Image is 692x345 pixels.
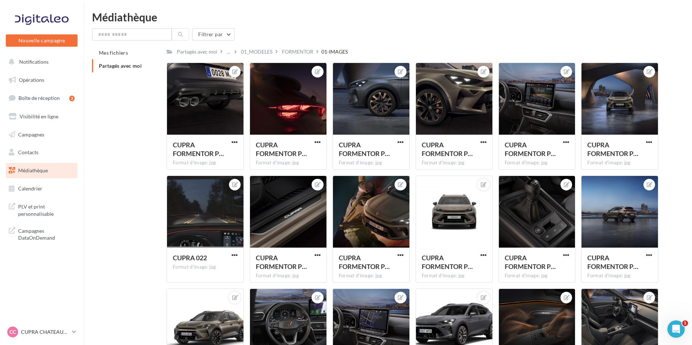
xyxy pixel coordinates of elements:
[256,160,321,166] div: Format d'image: jpg
[9,328,16,336] span: CC
[18,202,75,217] span: PLV et print personnalisable
[173,254,207,262] span: CUPRA 022
[4,72,79,88] a: Opérations
[321,48,348,55] div: 01-IMAGES
[4,223,79,244] a: Campagnes DataOnDemand
[6,325,78,339] a: CC CUPRA CHATEAUROUX
[4,109,79,124] a: Visibilité en ligne
[4,54,76,70] button: Notifications
[18,167,48,173] span: Médiathèque
[667,320,685,338] iframe: Intercom live chat
[339,254,390,270] span: CUPRA FORMENTOR PA 174
[177,48,217,55] div: Partagés avec moi
[18,149,38,155] span: Contacts
[173,141,224,157] span: CUPRA FORMENTOR PA 148
[19,77,44,83] span: Opérations
[4,90,79,106] a: Boîte de réception3
[505,141,556,157] span: CUPRA FORMENTOR PA 076
[225,47,232,57] div: ...
[256,141,307,157] span: CUPRA FORMENTOR PA 057
[19,59,49,65] span: Notifications
[256,273,321,279] div: Format d'image: jpg
[256,254,307,270] span: CUPRA FORMENTOR PA 102
[6,34,78,47] button: Nouvelle campagne
[99,50,128,56] span: Mes fichiers
[21,328,69,336] p: CUPRA CHATEAUROUX
[99,63,142,69] span: Partagés avec moi
[18,131,44,137] span: Campagnes
[505,254,556,270] span: CUPRA FORMENTOR PA 098
[241,48,272,55] div: 01_MODELES
[92,12,683,22] div: Médiathèque
[682,320,688,326] span: 1
[505,160,570,166] div: Format d'image: jpg
[587,141,638,157] span: CUPRA FORMENTOR PA 007
[282,48,313,55] div: FORMENTOR
[4,181,79,196] a: Calendrier
[587,160,652,166] div: Format d'image: jpg
[422,273,487,279] div: Format d'image: jpg
[4,163,79,178] a: Médiathèque
[69,96,75,101] div: 3
[18,185,42,192] span: Calendrier
[4,145,79,160] a: Contacts
[339,273,404,279] div: Format d'image: jpg
[587,254,638,270] span: CUPRA FORMENTOR PA 040
[4,199,79,220] a: PLV et print personnalisable
[192,28,235,41] button: Filtrer par
[173,160,238,166] div: Format d'image: jpg
[587,273,652,279] div: Format d'image: jpg
[18,95,60,101] span: Boîte de réception
[422,160,487,166] div: Format d'image: jpg
[505,273,570,279] div: Format d'image: jpg
[422,141,473,157] span: CUPRA FORMENTOR PA 150
[173,264,238,270] div: Format d'image: jpg
[339,160,404,166] div: Format d'image: jpg
[422,254,473,270] span: CUPRA FORMENTOR PA 138
[18,226,75,241] span: Campagnes DataOnDemand
[339,141,390,157] span: CUPRA FORMENTOR PA 022
[20,113,58,119] span: Visibilité en ligne
[4,127,79,142] a: Campagnes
